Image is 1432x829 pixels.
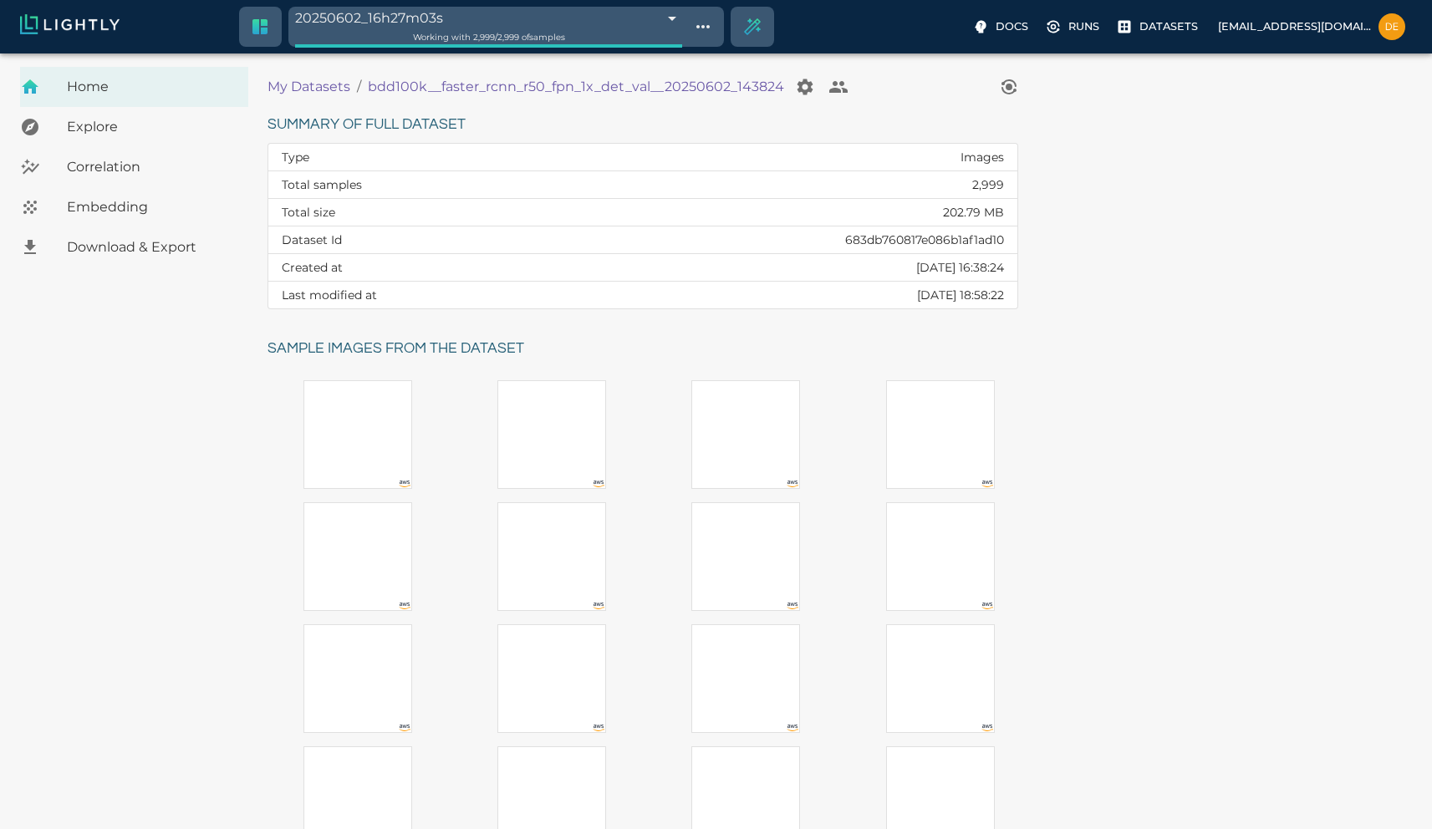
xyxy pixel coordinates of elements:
button: Collaborate on your dataset [822,70,855,104]
a: Download & Export [20,227,248,267]
th: Dataset Id [268,226,565,254]
h6: Sample images from the dataset [268,336,1031,362]
div: 20250602_16h27m03s [295,7,683,29]
span: Correlation [67,157,235,177]
img: Lightly [20,14,120,34]
td: [DATE] 16:38:24 [565,254,1017,282]
a: Correlation [20,147,248,187]
a: Switch to crop dataset [240,7,280,47]
a: bdd100k__faster_rcnn_r50_fpn_1x_det_val__20250602_143824 [368,77,784,97]
p: Runs [1068,18,1099,34]
table: dataset summary [268,144,1017,308]
button: View worker run detail [992,70,1026,104]
td: [DATE] 18:58:22 [565,282,1017,309]
button: Manage your dataset [788,70,822,104]
span: Embedding [67,197,235,217]
span: Working with 2,999 / 2,999 of samples [413,32,565,43]
th: Total samples [268,171,565,199]
label: Docs [969,13,1035,40]
div: Create selection [732,7,772,47]
a: Explore [20,107,248,147]
span: Download & Export [67,237,235,257]
span: Home [67,77,235,97]
td: 683db760817e086b1af1ad10 [565,226,1017,254]
th: Total size [268,199,565,226]
button: Show tag tree [689,13,717,41]
td: 2,999 [565,171,1017,199]
h6: Summary of full dataset [268,112,1018,138]
li: / [357,77,361,97]
th: Last modified at [268,282,565,309]
a: Home [20,67,248,107]
a: Embedding [20,187,248,227]
nav: breadcrumb [268,70,992,104]
th: Created at [268,254,565,282]
label: Runs [1042,13,1106,40]
th: Type [268,144,565,171]
p: Docs [996,18,1028,34]
label: [EMAIL_ADDRESS][DOMAIN_NAME]demo@teamlightly.com [1211,8,1412,45]
a: My Datasets [268,77,350,97]
span: Explore [67,117,235,137]
nav: explore, analyze, sample, metadata, embedding, correlations label, download your dataset [20,67,248,267]
p: Datasets [1139,18,1198,34]
label: Datasets [1113,13,1205,40]
td: 202.79 MB [565,199,1017,226]
p: [EMAIL_ADDRESS][DOMAIN_NAME] [1218,18,1372,34]
td: Images [565,144,1017,171]
img: demo@teamlightly.com [1378,13,1405,40]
